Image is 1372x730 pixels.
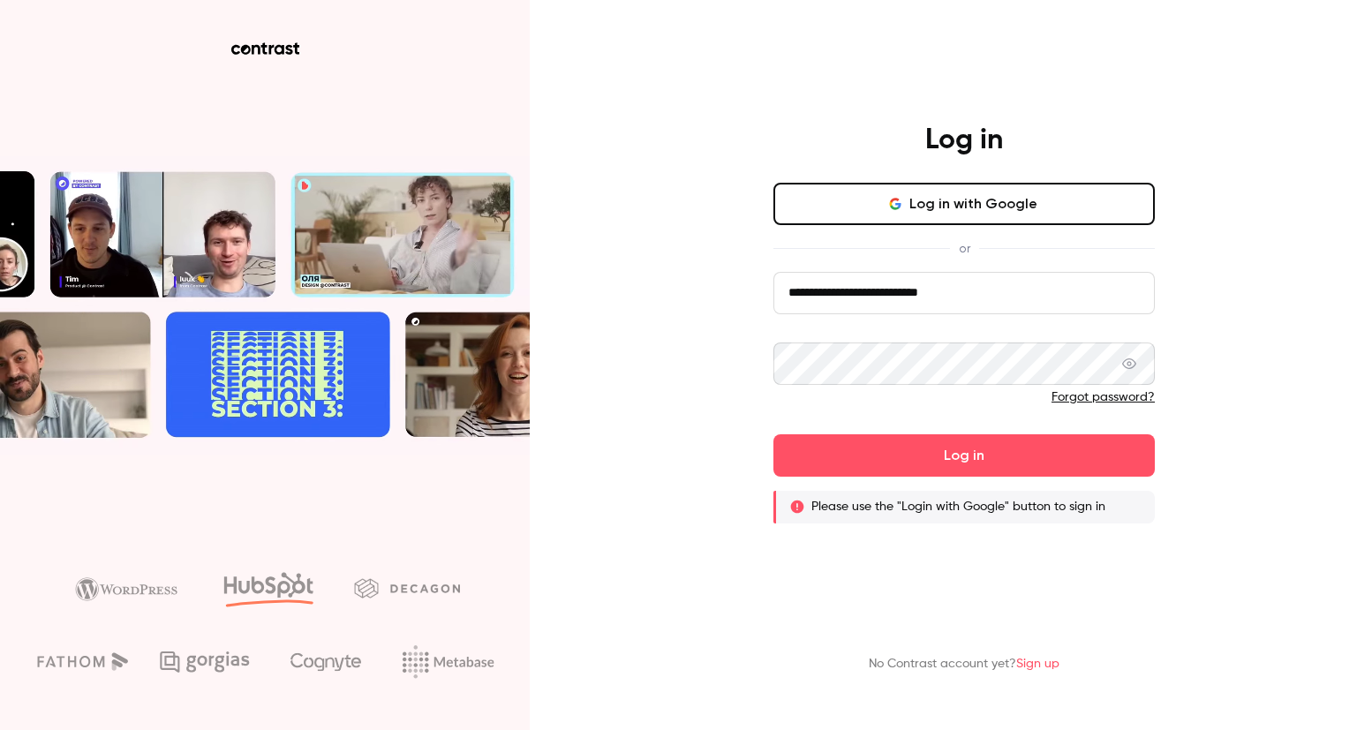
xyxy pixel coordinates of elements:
p: Please use the "Login with Google" button to sign in [811,498,1105,516]
button: Log in with Google [773,183,1155,225]
a: Forgot password? [1052,391,1155,403]
p: No Contrast account yet? [869,655,1059,674]
button: Log in [773,434,1155,477]
img: decagon [354,578,460,598]
span: or [950,239,979,258]
a: Sign up [1016,658,1059,670]
h4: Log in [925,123,1003,158]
